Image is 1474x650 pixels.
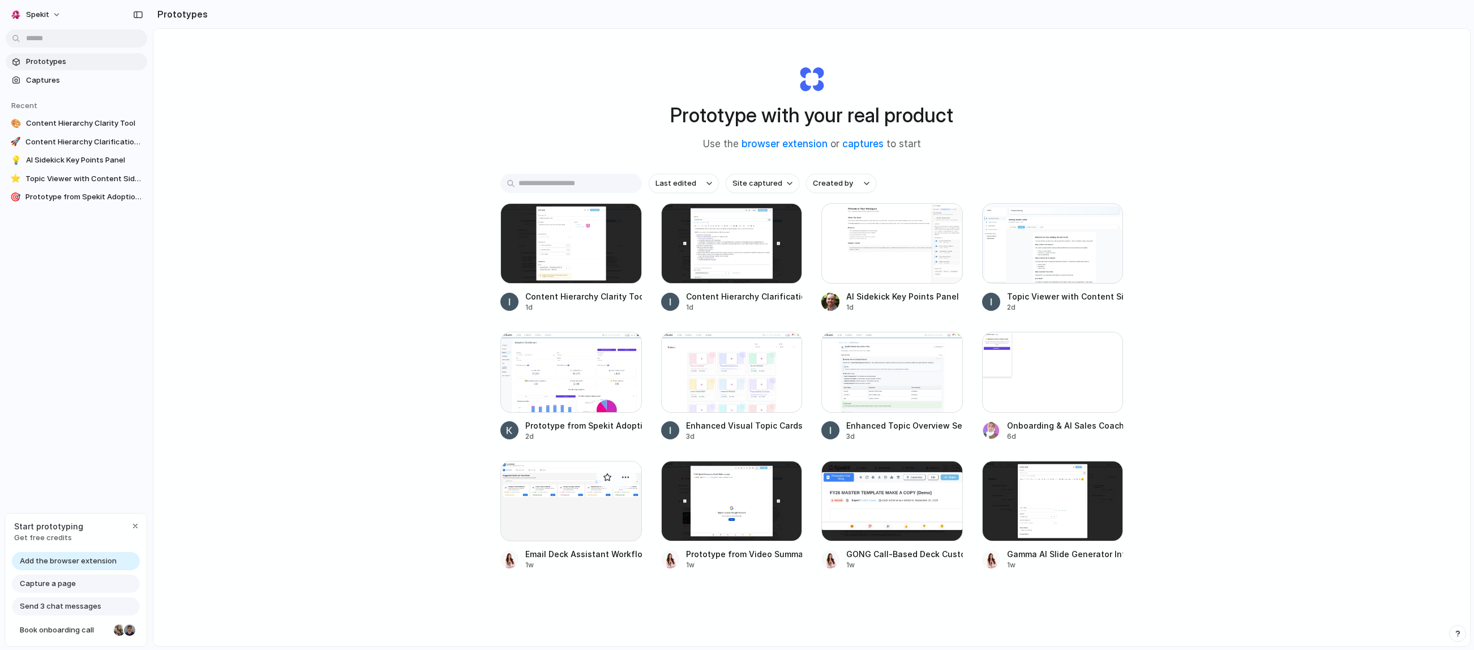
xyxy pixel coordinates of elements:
[6,6,67,24] button: Spekit
[661,332,803,441] a: Enhanced Visual Topic CardsEnhanced Visual Topic Cards3d
[6,53,147,70] a: Prototypes
[686,548,803,560] div: Prototype from Video Summary
[11,101,37,110] span: Recent
[6,72,147,89] a: Captures
[25,191,143,203] span: Prototype from Spekit Adoption Dashboard
[686,302,803,313] div: 1d
[500,461,642,570] a: Email Deck Assistant WorkflowEmail Deck Assistant Workflow1w
[26,75,143,86] span: Captures
[846,290,959,302] div: AI Sidekick Key Points Panel
[20,601,101,612] span: Send 3 chat messages
[10,136,21,148] div: 🚀
[14,532,83,544] span: Get free credits
[10,191,21,203] div: 🎯
[846,431,963,442] div: 3d
[525,290,642,302] div: Content Hierarchy Clarity Tool
[846,302,959,313] div: 1d
[732,178,782,189] span: Site captured
[12,621,140,639] a: Book onboarding call
[6,152,147,169] a: 💡AI Sidekick Key Points Panel
[655,178,696,189] span: Last edited
[842,138,884,149] a: captures
[6,134,147,151] a: 🚀Content Hierarchy Clarification Tool
[670,100,953,130] h1: Prototype with your real product
[6,189,147,206] a: 🎯Prototype from Spekit Adoption Dashboard
[525,548,642,560] div: Email Deck Assistant Workflow
[1007,431,1124,442] div: 6d
[153,7,208,21] h2: Prototypes
[661,461,803,570] a: Prototype from Video SummaryPrototype from Video Summary1w
[14,520,83,532] span: Start prototyping
[813,178,853,189] span: Created by
[726,174,799,193] button: Site captured
[10,118,22,129] div: 🎨
[661,203,803,313] a: Content Hierarchy Clarification ToolContent Hierarchy Clarification Tool1d
[982,461,1124,570] a: Gamma AI Slide Generator IntegrationGamma AI Slide Generator Integration1w
[20,578,76,589] span: Capture a page
[1007,548,1124,560] div: Gamma AI Slide Generator Integration
[821,332,963,441] a: Enhanced Topic Overview SectionEnhanced Topic Overview Section3d
[525,420,642,431] div: Prototype from Spekit Adoption Dashboard
[525,302,642,313] div: 1d
[1007,560,1124,570] div: 1w
[26,56,143,67] span: Prototypes
[686,290,803,302] div: Content Hierarchy Clarification Tool
[20,625,109,636] span: Book onboarding call
[686,420,803,431] div: Enhanced Visual Topic Cards
[26,118,143,129] span: Content Hierarchy Clarity Tool
[20,555,117,567] span: Add the browser extension
[821,461,963,570] a: GONG Call-Based Deck CustomizerGONG Call-Based Deck Customizer1w
[6,115,147,132] a: 🎨Content Hierarchy Clarity Tool
[500,203,642,313] a: Content Hierarchy Clarity ToolContent Hierarchy Clarity Tool1d
[982,203,1124,313] a: Topic Viewer with Content SidepanelTopic Viewer with Content Sidepanel2d
[1007,302,1124,313] div: 2d
[846,548,963,560] div: GONG Call-Based Deck Customizer
[25,136,143,148] span: Content Hierarchy Clarification Tool
[806,174,876,193] button: Created by
[10,173,21,185] div: ⭐
[25,173,143,185] span: Topic Viewer with Content Sidepanel
[1007,420,1124,431] div: Onboarding & AI Sales Coaching Tool
[26,155,143,166] span: AI Sidekick Key Points Panel
[525,431,642,442] div: 2d
[525,560,642,570] div: 1w
[10,155,22,166] div: 💡
[686,560,803,570] div: 1w
[846,560,963,570] div: 1w
[703,137,921,152] span: Use the or to start
[649,174,719,193] button: Last edited
[821,203,963,313] a: AI Sidekick Key Points PanelAI Sidekick Key Points Panel1d
[113,623,126,637] div: Nicole Kubica
[6,170,147,187] a: ⭐Topic Viewer with Content Sidepanel
[686,431,803,442] div: 3d
[123,623,136,637] div: Christian Iacullo
[982,332,1124,441] a: Onboarding & AI Sales Coaching ToolOnboarding & AI Sales Coaching Tool6d
[26,9,49,20] span: Spekit
[1007,290,1124,302] div: Topic Viewer with Content Sidepanel
[846,420,963,431] div: Enhanced Topic Overview Section
[742,138,828,149] a: browser extension
[500,332,642,441] a: Prototype from Spekit Adoption DashboardPrototype from Spekit Adoption Dashboard2d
